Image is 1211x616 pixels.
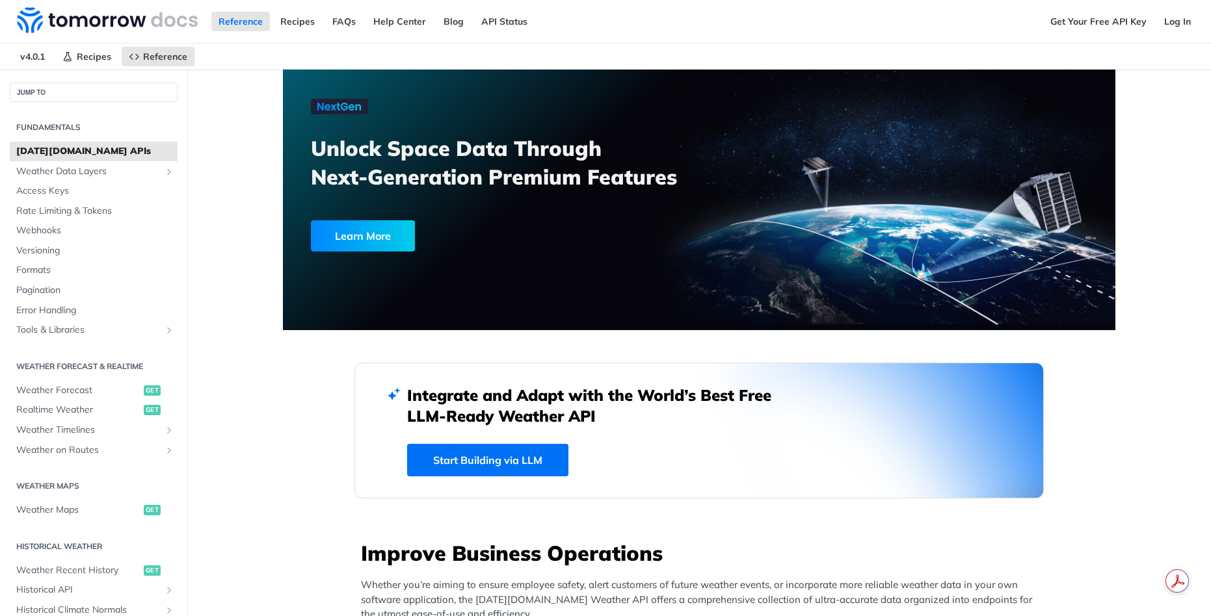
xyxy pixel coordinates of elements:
[16,145,174,158] span: [DATE][DOMAIN_NAME] APIs
[10,162,178,181] a: Weather Data LayersShow subpages for Weather Data Layers
[55,47,118,66] a: Recipes
[16,304,174,317] span: Error Handling
[407,385,791,426] h2: Integrate and Adapt with the World’s Best Free LLM-Ready Weather API
[10,541,178,552] h2: Historical Weather
[10,320,178,340] a: Tools & LibrariesShow subpages for Tools & Libraries
[144,505,161,515] span: get
[16,404,140,417] span: Realtime Weather
[10,500,178,520] a: Weather Mapsget
[10,480,178,492] h2: Weather Maps
[10,361,178,372] h2: Weather Forecast & realtime
[144,385,161,396] span: get
[10,301,178,320] a: Error Handling
[164,585,174,595] button: Show subpages for Historical API
[13,47,52,66] span: v4.0.1
[10,400,178,420] a: Realtime Weatherget
[311,220,415,251] div: Learn More
[16,384,140,397] span: Weather Forecast
[10,122,178,133] h2: Fundamentals
[144,565,161,576] span: get
[16,185,174,198] span: Access Keys
[16,284,174,297] span: Pagination
[122,47,194,66] a: Reference
[144,405,161,415] span: get
[311,99,368,114] img: NextGen
[164,445,174,456] button: Show subpages for Weather on Routes
[10,221,178,240] a: Webhooks
[10,181,178,201] a: Access Keys
[16,504,140,517] span: Weather Maps
[10,441,178,460] a: Weather on RoutesShow subpages for Weather on Routes
[16,264,174,277] span: Formats
[311,134,713,191] h3: Unlock Space Data Through Next-Generation Premium Features
[16,424,161,437] span: Weather Timelines
[143,51,187,62] span: Reference
[436,12,471,31] a: Blog
[273,12,322,31] a: Recipes
[10,561,178,580] a: Weather Recent Historyget
[361,539,1044,567] h3: Improve Business Operations
[1157,12,1198,31] a: Log In
[17,7,198,33] img: Tomorrow.io Weather API Docs
[16,244,174,257] span: Versioning
[311,220,633,251] a: Learn More
[366,12,433,31] a: Help Center
[10,201,178,221] a: Rate Limiting & Tokens
[474,12,535,31] a: API Status
[325,12,363,31] a: FAQs
[10,142,178,161] a: [DATE][DOMAIN_NAME] APIs
[10,381,178,400] a: Weather Forecastget
[16,564,140,577] span: Weather Recent History
[16,165,161,178] span: Weather Data Layers
[164,166,174,177] button: Show subpages for Weather Data Layers
[164,325,174,335] button: Show subpages for Tools & Libraries
[164,605,174,615] button: Show subpages for Historical Climate Normals
[16,444,161,457] span: Weather on Routes
[164,425,174,435] button: Show subpages for Weather Timelines
[407,444,568,476] a: Start Building via LLM
[211,12,270,31] a: Reference
[10,580,178,600] a: Historical APIShow subpages for Historical API
[10,83,178,102] button: JUMP TO
[10,241,178,261] a: Versioning
[10,261,178,280] a: Formats
[16,324,161,337] span: Tools & Libraries
[10,281,178,300] a: Pagination
[16,205,174,218] span: Rate Limiting & Tokens
[16,224,174,237] span: Webhooks
[16,584,161,597] span: Historical API
[10,420,178,440] a: Weather TimelinesShow subpages for Weather Timelines
[1043,12,1154,31] a: Get Your Free API Key
[77,51,111,62] span: Recipes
